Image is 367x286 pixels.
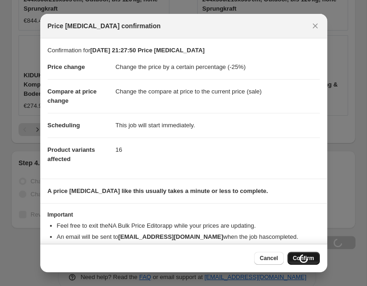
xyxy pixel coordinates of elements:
[48,146,95,162] span: Product variants affected
[48,187,268,194] b: A price [MEDICAL_DATA] like this usually takes a minute or less to complete.
[118,233,223,240] b: [EMAIL_ADDRESS][DOMAIN_NAME]
[260,255,278,262] span: Cancel
[48,211,320,218] h3: Important
[90,47,205,54] b: [DATE] 21:27:50 Price [MEDICAL_DATA]
[116,55,320,79] dd: Change the price by a certain percentage (-25%)
[254,252,283,265] button: Cancel
[116,113,320,137] dd: This job will start immediately.
[57,243,320,253] li: You can update your confirmation email address from your .
[48,63,85,70] span: Price change
[116,137,320,162] dd: 16
[48,88,97,104] span: Compare at price change
[57,232,320,242] li: An email will be sent to when the job has completed .
[309,19,322,32] button: Close
[116,79,320,104] dd: Change the compare at price to the current price (sale)
[57,221,320,230] li: Feel free to exit the NA Bulk Price Editor app while your prices are updating.
[48,21,161,31] span: Price [MEDICAL_DATA] confirmation
[48,122,80,129] span: Scheduling
[48,46,320,55] p: Confirmation for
